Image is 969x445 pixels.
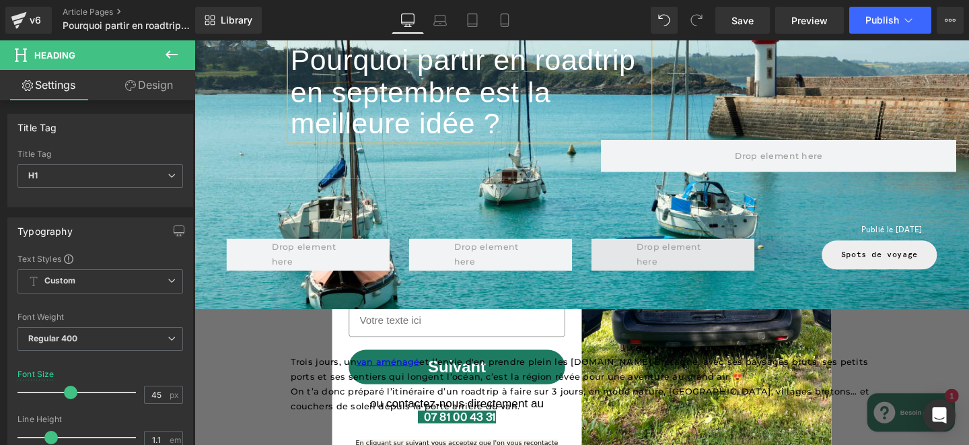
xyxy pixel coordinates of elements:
[5,7,52,34] a: v6
[651,7,678,34] button: Undo
[456,7,489,34] a: Tablet
[775,7,844,34] a: Preview
[937,7,964,34] button: More
[170,390,181,399] span: px
[27,11,44,29] div: v6
[101,4,464,105] font: Pourquoi partir en roadtrip en septembre est la meilleure idée ?
[34,50,75,61] span: Heading
[17,114,57,133] div: Title Tag
[17,312,183,322] div: Font Weight
[17,218,73,237] div: Typography
[683,7,710,34] button: Redo
[28,170,38,180] b: H1
[865,15,899,26] span: Publish
[63,7,217,18] a: Article Pages
[731,13,754,28] span: Save
[659,211,781,241] a: Spots de voyage
[221,14,252,26] span: Library
[17,253,183,264] div: Text Styles
[424,7,456,34] a: Laptop
[195,7,262,34] a: New Library
[44,275,75,287] b: Custom
[489,7,521,34] a: Mobile
[849,7,931,34] button: Publish
[100,70,198,100] a: Design
[17,370,55,379] div: Font Size
[17,149,183,159] div: Title Tag
[101,333,711,359] span: Trois jours, un et l’envie d'en prendre plein les [DOMAIN_NAME] Bretagne, avec ses paysages bruts...
[170,333,237,343] a: van aménagé
[101,364,713,390] span: On t’a donc préparé l’itinéraire d’un roadtrip à faire sur 3 jours, en mode nature, [GEOGRAPHIC_D...
[923,399,956,432] div: Open Intercom Messenger
[17,415,183,424] div: Line Height
[791,13,828,28] span: Preview
[63,20,192,31] span: Pourquoi partir en roadtrip en septembre est la meilleure idée ?
[170,436,181,444] span: em
[701,195,765,205] font: Publié le [DATE]
[392,7,424,34] a: Desktop
[28,333,78,343] b: Regular 400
